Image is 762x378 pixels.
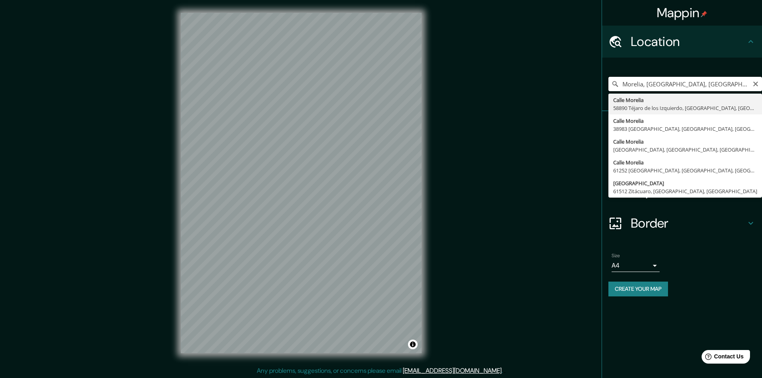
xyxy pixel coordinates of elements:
iframe: Help widget launcher [691,347,753,369]
canvas: Map [181,13,422,353]
div: Calle Morelia [613,158,757,166]
div: Calle Morelia [613,138,757,146]
button: Clear [752,80,759,87]
div: 61512 Zitácuaro, [GEOGRAPHIC_DATA], [GEOGRAPHIC_DATA] [613,187,757,195]
p: Any problems, suggestions, or concerns please email . [257,366,503,376]
div: A4 [612,259,660,272]
a: [EMAIL_ADDRESS][DOMAIN_NAME] [403,366,502,375]
button: Toggle attribution [408,340,418,349]
div: 38983 [GEOGRAPHIC_DATA], [GEOGRAPHIC_DATA], [GEOGRAPHIC_DATA] [613,125,757,133]
h4: Mappin [657,5,708,21]
div: Calle Morelia [613,96,757,104]
h4: Border [631,215,746,231]
div: 58890 Téjaro de los Izquierdo, [GEOGRAPHIC_DATA], [GEOGRAPHIC_DATA] [613,104,757,112]
h4: Layout [631,183,746,199]
div: . [503,366,504,376]
input: Pick your city or area [608,77,762,91]
div: 61252 [GEOGRAPHIC_DATA], [GEOGRAPHIC_DATA], [GEOGRAPHIC_DATA] [613,166,757,174]
div: Pins [602,111,762,143]
button: Create your map [608,282,668,296]
div: [GEOGRAPHIC_DATA] [613,179,757,187]
div: Location [602,26,762,58]
label: Size [612,252,620,259]
div: [GEOGRAPHIC_DATA], [GEOGRAPHIC_DATA], [GEOGRAPHIC_DATA] [613,146,757,154]
h4: Location [631,34,746,50]
div: Layout [602,175,762,207]
div: Border [602,207,762,239]
div: . [504,366,506,376]
div: Calle Morelia [613,117,757,125]
img: pin-icon.png [701,11,707,17]
div: Style [602,143,762,175]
